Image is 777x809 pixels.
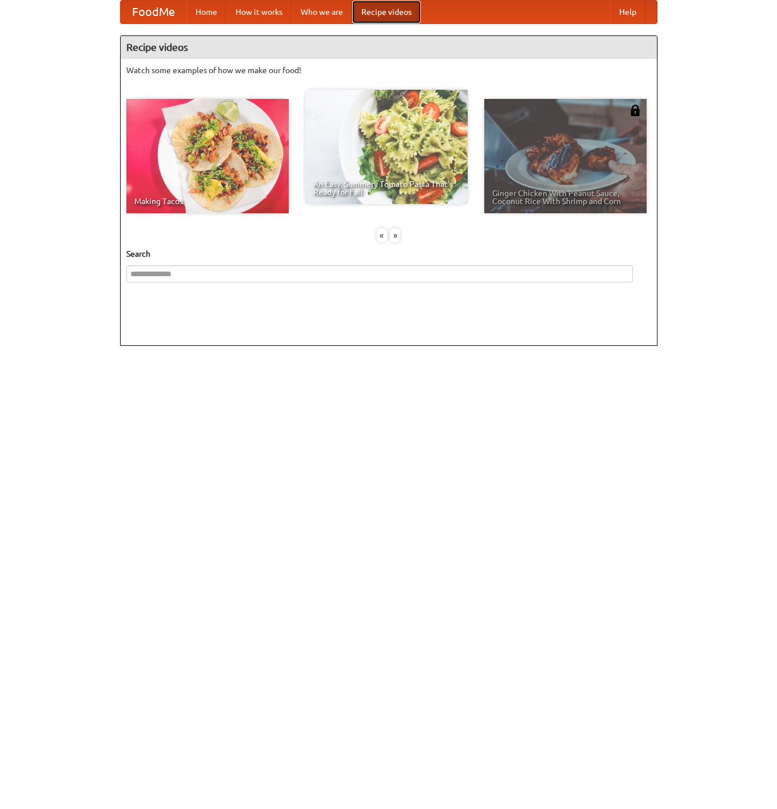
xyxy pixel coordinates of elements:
a: Who we are [292,1,352,23]
a: Making Tacos [126,99,289,213]
span: Making Tacos [134,197,281,205]
a: How it works [226,1,292,23]
h4: Recipe videos [121,36,657,59]
a: Home [186,1,226,23]
span: An Easy, Summery Tomato Pasta That's Ready for Fall [313,180,460,196]
a: Help [610,1,645,23]
div: » [390,228,400,242]
img: 483408.png [629,105,641,116]
a: An Easy, Summery Tomato Pasta That's Ready for Fall [305,90,468,204]
div: « [377,228,387,242]
a: FoodMe [121,1,186,23]
h5: Search [126,248,651,260]
a: Recipe videos [352,1,421,23]
p: Watch some examples of how we make our food! [126,65,651,76]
